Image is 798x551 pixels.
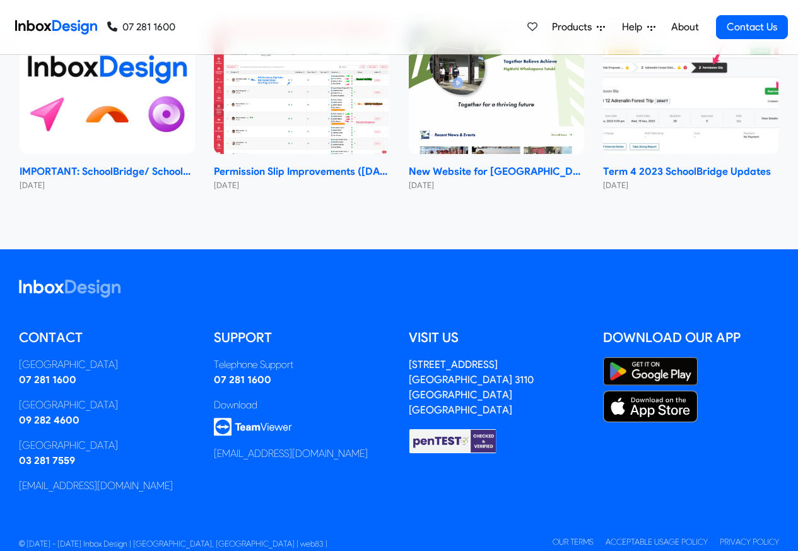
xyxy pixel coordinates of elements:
img: Term 4 2023 SchoolBridge Updates [603,23,778,155]
span: © [DATE] - [DATE] Inbox Design | [GEOGRAPHIC_DATA], [GEOGRAPHIC_DATA] | web83 | [19,539,327,548]
a: About [667,15,702,40]
a: Contact Us [716,15,788,39]
span: Products [552,20,597,35]
a: IMPORTANT: SchoolBridge/ SchoolPoint Data- Sharing Information- NEW 2024 IMPORTANT: SchoolBridge/... [20,23,195,192]
a: [EMAIL_ADDRESS][DOMAIN_NAME] [214,447,368,459]
img: logo_inboxdesign_white.svg [19,280,120,298]
a: Term 4 2023 SchoolBridge Updates Term 4 2023 SchoolBridge Updates [DATE] [603,23,778,192]
span: Help [622,20,647,35]
a: Our Terms [553,537,594,547]
div: Telephone Support [214,357,390,372]
a: New Website for Whangaparāoa College New Website for [GEOGRAPHIC_DATA] [DATE] [409,23,584,192]
small: [DATE] [603,179,778,191]
div: [GEOGRAPHIC_DATA] [19,357,195,372]
a: Help [617,15,660,40]
a: 03 281 7559 [19,454,75,466]
strong: Term 4 2023 SchoolBridge Updates [603,164,778,179]
img: IMPORTANT: SchoolBridge/ SchoolPoint Data- Sharing Information- NEW 2024 [20,23,195,155]
img: Google Play Store [603,357,698,386]
div: Download [214,398,390,413]
div: [GEOGRAPHIC_DATA] [19,438,195,453]
img: Permission Slip Improvements (June 2024) [214,23,389,155]
strong: IMPORTANT: SchoolBridge/ SchoolPoint Data- Sharing Information- NEW 2024 [20,164,195,179]
a: [EMAIL_ADDRESS][DOMAIN_NAME] [19,480,173,492]
h5: Support [214,328,390,347]
strong: New Website for [GEOGRAPHIC_DATA] [409,164,584,179]
a: Acceptable Usage Policy [606,537,708,547]
small: [DATE] [20,179,195,191]
a: 07 281 1600 [19,374,76,386]
img: logo_teamviewer.svg [214,418,292,436]
small: [DATE] [214,179,389,191]
a: Checked & Verified by penTEST [409,434,497,446]
small: [DATE] [409,179,584,191]
img: New Website for Whangaparāoa College [409,23,584,155]
a: 09 282 4600 [19,414,79,426]
strong: Permission Slip Improvements ([DATE]) [214,164,389,179]
img: Checked & Verified by penTEST [409,428,497,454]
img: Apple App Store [603,391,698,422]
a: 07 281 1600 [214,374,271,386]
h5: Contact [19,328,195,347]
h5: Download our App [603,328,779,347]
address: [STREET_ADDRESS] [GEOGRAPHIC_DATA] 3110 [GEOGRAPHIC_DATA] [GEOGRAPHIC_DATA] [409,358,534,416]
h5: Visit us [409,328,585,347]
a: 07 281 1600 [107,20,175,35]
a: Permission Slip Improvements (June 2024) Permission Slip Improvements ([DATE]) [DATE] [214,23,389,192]
a: Privacy Policy [720,537,779,547]
a: [STREET_ADDRESS][GEOGRAPHIC_DATA] 3110[GEOGRAPHIC_DATA][GEOGRAPHIC_DATA] [409,358,534,416]
a: Products [547,15,610,40]
div: [GEOGRAPHIC_DATA] [19,398,195,413]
